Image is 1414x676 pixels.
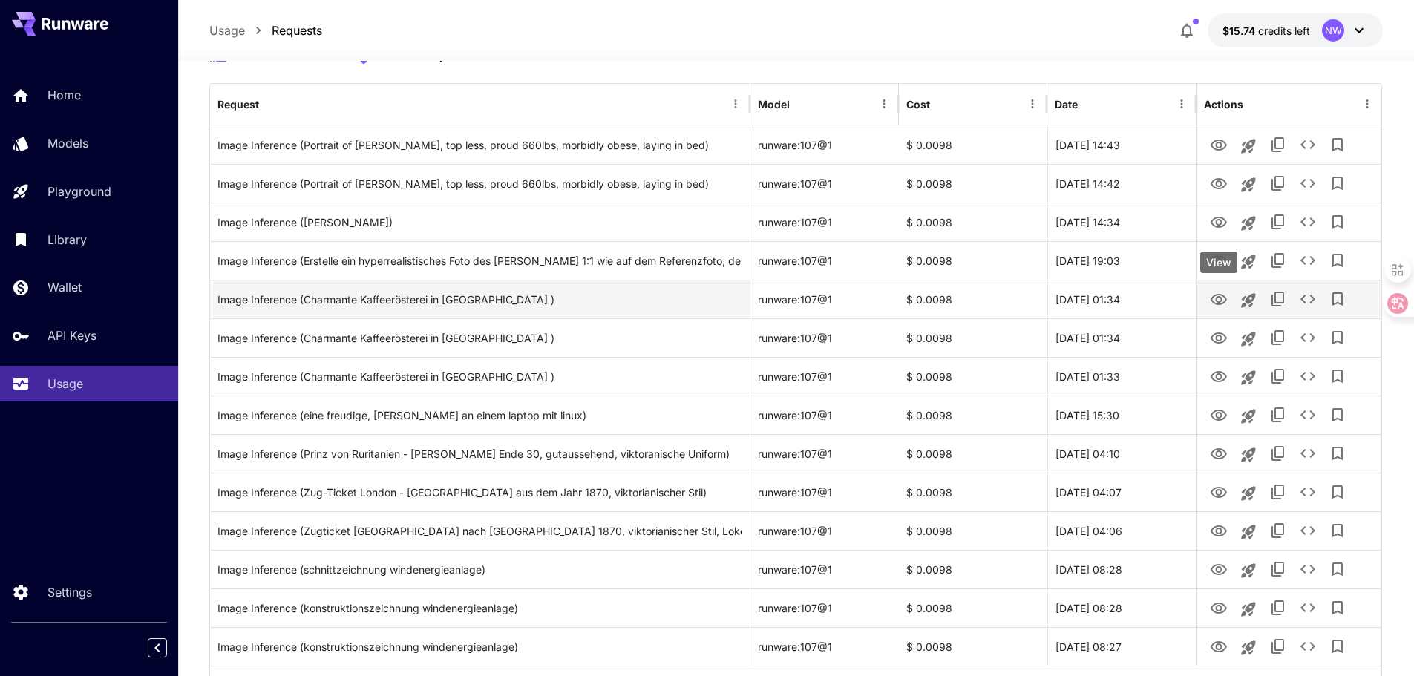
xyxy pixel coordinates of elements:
[217,319,742,357] div: Click to copy prompt
[750,396,899,434] div: runware:107@1
[1047,627,1196,666] div: 15 Sep, 2025 08:27
[1263,631,1293,661] button: Copy TaskUUID
[1208,13,1383,47] button: $15.7415NW
[906,98,930,111] div: Cost
[1323,477,1352,507] button: Add to library
[159,634,178,661] div: Collapse sidebar
[209,22,245,39] a: Usage
[48,583,92,601] p: Settings
[1234,517,1263,547] button: Launch in playground
[209,22,322,39] nav: breadcrumb
[1204,438,1234,468] button: View
[1204,168,1234,198] button: View
[899,588,1047,627] div: $ 0.0098
[1263,246,1293,275] button: Copy TaskUUID
[148,638,167,657] button: Collapse sidebar
[1258,24,1310,37] span: credits left
[1234,131,1263,161] button: Launch in playground
[1263,554,1293,584] button: Copy TaskUUID
[750,357,899,396] div: runware:107@1
[750,164,899,203] div: runware:107@1
[48,278,82,296] p: Wallet
[272,22,322,39] a: Requests
[1204,245,1234,275] button: View
[1323,631,1352,661] button: Add to library
[750,511,899,550] div: runware:107@1
[1234,479,1263,508] button: Launch in playground
[1293,593,1323,623] button: See details
[1322,19,1344,42] div: NW
[48,183,111,200] p: Playground
[1234,594,1263,624] button: Launch in playground
[1047,550,1196,588] div: 15 Sep, 2025 08:28
[750,473,899,511] div: runware:107@1
[1055,98,1078,111] div: Date
[1263,400,1293,430] button: Copy TaskUUID
[1234,286,1263,315] button: Launch in playground
[899,550,1047,588] div: $ 0.0098
[1293,323,1323,352] button: See details
[1047,511,1196,550] div: 16 Sep, 2025 04:06
[899,627,1047,666] div: $ 0.0098
[261,93,281,114] button: Sort
[750,550,899,588] div: runware:107@1
[1234,556,1263,585] button: Launch in playground
[1263,516,1293,545] button: Copy TaskUUID
[217,203,742,241] div: Click to copy prompt
[1222,24,1258,37] span: $15.74
[1171,93,1192,114] button: Menu
[750,434,899,473] div: runware:107@1
[1234,633,1263,663] button: Launch in playground
[1263,284,1293,314] button: Copy TaskUUID
[217,165,742,203] div: Click to copy prompt
[899,125,1047,164] div: $ 0.0098
[1022,93,1043,114] button: Menu
[1263,323,1293,352] button: Copy TaskUUID
[1047,203,1196,241] div: 20 Sep, 2025 14:34
[1047,357,1196,396] div: 17 Sep, 2025 01:33
[1357,93,1378,114] button: Menu
[1293,284,1323,314] button: See details
[1323,323,1352,352] button: Add to library
[1293,477,1323,507] button: See details
[899,511,1047,550] div: $ 0.0098
[1204,399,1234,430] button: View
[1323,168,1352,198] button: Add to library
[725,93,746,114] button: Menu
[1234,209,1263,238] button: Launch in playground
[1323,246,1352,275] button: Add to library
[1323,361,1352,391] button: Add to library
[1204,592,1234,623] button: View
[1323,130,1352,160] button: Add to library
[1263,361,1293,391] button: Copy TaskUUID
[899,203,1047,241] div: $ 0.0098
[750,125,899,164] div: runware:107@1
[1204,98,1243,111] div: Actions
[791,93,812,114] button: Sort
[1263,477,1293,507] button: Copy TaskUUID
[1204,322,1234,352] button: View
[48,134,88,152] p: Models
[1204,515,1234,545] button: View
[899,164,1047,203] div: $ 0.0098
[1047,280,1196,318] div: 17 Sep, 2025 01:34
[1204,129,1234,160] button: View
[758,98,790,111] div: Model
[1204,476,1234,507] button: View
[48,231,87,249] p: Library
[1263,130,1293,160] button: Copy TaskUUID
[1204,631,1234,661] button: View
[217,358,742,396] div: Click to copy prompt
[1323,207,1352,237] button: Add to library
[1234,247,1263,277] button: Launch in playground
[750,241,899,280] div: runware:107@1
[899,357,1047,396] div: $ 0.0098
[1047,396,1196,434] div: 16 Sep, 2025 15:30
[899,396,1047,434] div: $ 0.0098
[1263,439,1293,468] button: Copy TaskUUID
[1293,207,1323,237] button: See details
[1293,168,1323,198] button: See details
[217,280,742,318] div: Click to copy prompt
[750,627,899,666] div: runware:107@1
